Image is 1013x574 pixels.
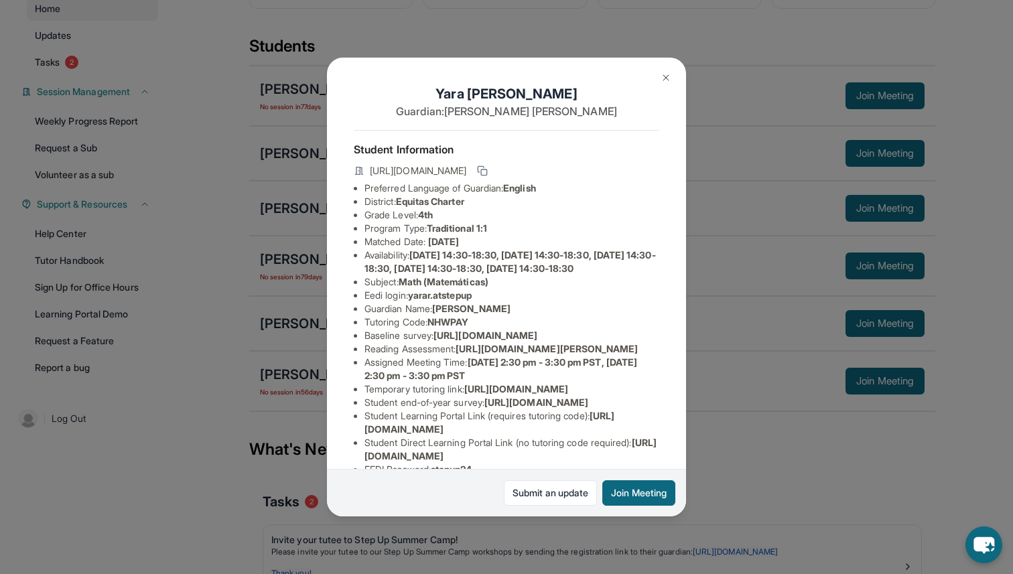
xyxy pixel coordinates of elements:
[504,480,597,506] a: Submit an update
[364,235,659,248] li: Matched Date:
[399,276,488,287] span: Math (Matemáticas)
[456,343,638,354] span: [URL][DOMAIN_NAME][PERSON_NAME]
[364,396,659,409] li: Student end-of-year survey :
[484,397,588,408] span: [URL][DOMAIN_NAME]
[602,480,675,506] button: Join Meeting
[661,72,671,83] img: Close Icon
[354,103,659,119] p: Guardian: [PERSON_NAME] [PERSON_NAME]
[364,382,659,396] li: Temporary tutoring link :
[364,195,659,208] li: District:
[431,463,472,475] span: stepup24
[427,222,487,234] span: Traditional 1:1
[433,330,537,341] span: [URL][DOMAIN_NAME]
[364,275,659,289] li: Subject :
[364,342,659,356] li: Reading Assessment :
[364,436,659,463] li: Student Direct Learning Portal Link (no tutoring code required) :
[364,409,659,436] li: Student Learning Portal Link (requires tutoring code) :
[965,526,1002,563] button: chat-button
[364,182,659,195] li: Preferred Language of Guardian:
[364,329,659,342] li: Baseline survey :
[370,164,466,177] span: [URL][DOMAIN_NAME]
[464,383,568,394] span: [URL][DOMAIN_NAME]
[474,163,490,179] button: Copy link
[364,289,659,302] li: Eedi login :
[364,356,637,381] span: [DATE] 2:30 pm - 3:30 pm PST, [DATE] 2:30 pm - 3:30 pm PST
[354,84,659,103] h1: Yara [PERSON_NAME]
[418,209,433,220] span: 4th
[364,302,659,315] li: Guardian Name :
[503,182,536,194] span: English
[428,236,459,247] span: [DATE]
[364,463,659,476] li: EEDI Password :
[364,248,659,275] li: Availability:
[364,208,659,222] li: Grade Level:
[432,303,511,314] span: [PERSON_NAME]
[364,315,659,329] li: Tutoring Code :
[364,249,656,274] span: [DATE] 14:30-18:30, [DATE] 14:30-18:30, [DATE] 14:30-18:30, [DATE] 14:30-18:30, [DATE] 14:30-18:30
[427,316,468,328] span: NHWPAY
[396,196,464,207] span: Equitas Charter
[364,222,659,235] li: Program Type:
[354,141,659,157] h4: Student Information
[364,356,659,382] li: Assigned Meeting Time :
[408,289,472,301] span: yarar.atstepup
